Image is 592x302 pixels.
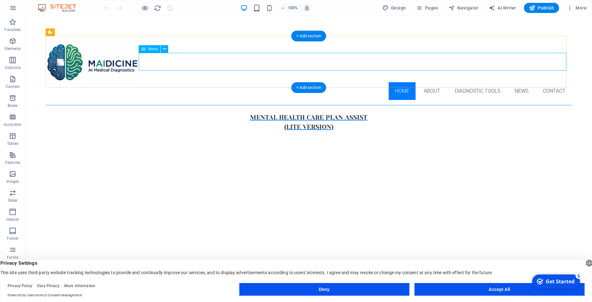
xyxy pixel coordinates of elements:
span: AI Writer [489,5,516,11]
p: Columns [5,65,21,70]
span: More [567,5,587,11]
p: Forms [7,255,18,260]
div: + Add section [291,82,326,93]
button: Click here to leave preview mode and continue editing [141,4,149,12]
div: Get Started [17,6,46,13]
button: More [564,3,589,13]
div: Design (Ctrl+Alt+Y) [380,3,409,13]
p: Content [6,84,20,89]
div: Mental health diagnostic tool lite [20,97,546,116]
div: 5 [47,1,53,7]
p: Tables [7,141,18,146]
i: On resize automatically adjust zoom level to fit chosen device. [304,5,310,11]
button: reload [154,4,161,12]
span: Design [382,5,406,11]
button: Navigator [446,3,481,13]
p: Slider [8,198,18,203]
p: Accordion [4,122,22,127]
button: AI Writer [486,3,519,13]
div: + Add section [291,31,326,41]
div: Get Started 5 items remaining, 0% complete [3,3,51,16]
i: Reload page [154,4,161,12]
span: Publish [529,5,554,11]
span: Navigator [449,5,479,11]
button: Publish [524,3,559,13]
span: Pages [416,5,438,11]
p: Images [6,179,19,184]
p: Header [6,217,19,222]
button: 100% [278,4,301,12]
p: Footer [7,236,18,241]
button: Design [380,3,409,13]
p: Features [5,160,20,165]
h6: 100% [288,4,298,12]
img: Editor Logo [36,4,84,12]
p: Elements [5,46,21,51]
span: Menu [148,47,158,51]
p: Favorites [4,27,21,32]
p: Boxes [8,103,18,108]
button: Pages [413,3,441,13]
